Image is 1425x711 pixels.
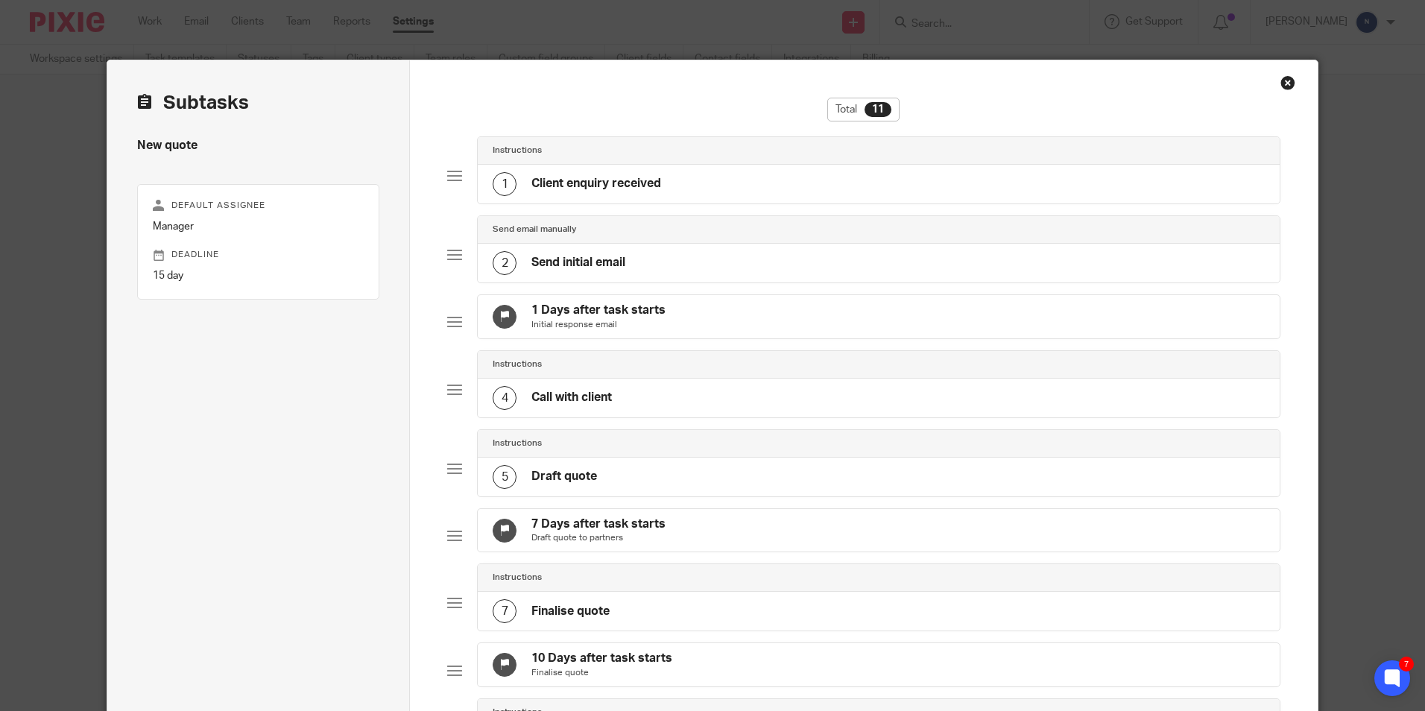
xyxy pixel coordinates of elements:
[493,358,542,370] h4: Instructions
[531,469,597,484] h4: Draft quote
[531,651,672,666] h4: 10 Days after task starts
[531,176,661,192] h4: Client enquiry received
[531,390,612,405] h4: Call with client
[531,319,666,331] p: Initial response email
[493,465,516,489] div: 5
[153,249,364,261] p: Deadline
[493,437,542,449] h4: Instructions
[137,90,249,116] h2: Subtasks
[137,138,379,154] h4: New quote
[531,604,610,619] h4: Finalise quote
[1399,657,1414,671] div: 7
[493,251,516,275] div: 2
[493,172,516,196] div: 1
[827,98,900,121] div: Total
[493,572,542,584] h4: Instructions
[865,102,891,117] div: 11
[1280,75,1295,90] div: Close this dialog window
[493,599,516,623] div: 7
[493,145,542,157] h4: Instructions
[531,516,666,532] h4: 7 Days after task starts
[531,532,666,544] p: Draft quote to partners
[531,255,625,271] h4: Send initial email
[493,224,576,236] h4: Send email manually
[531,303,666,318] h4: 1 Days after task starts
[493,386,516,410] div: 4
[153,200,364,212] p: Default assignee
[531,667,672,679] p: Finalise quote
[153,268,364,283] p: 15 day
[153,219,364,234] p: Manager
